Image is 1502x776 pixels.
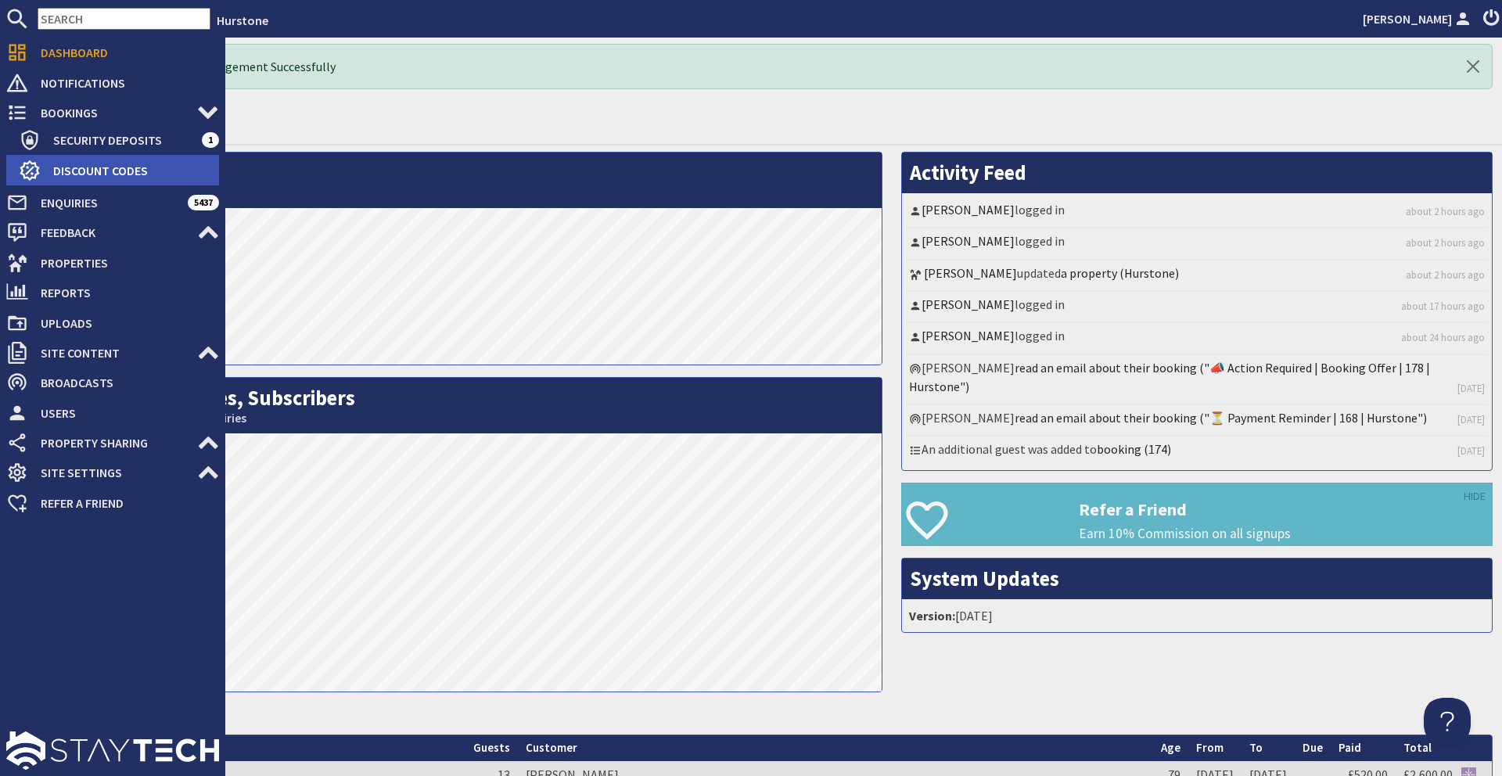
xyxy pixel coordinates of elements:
[28,401,219,426] span: Users
[473,740,510,755] a: Guests
[906,197,1488,228] li: logged in
[1079,523,1492,544] p: Earn 10% Commission on all signups
[56,185,874,200] small: This Month: 196 Visits
[6,731,219,770] img: staytech_l_w-4e588a39d9fa60e82540d7cfac8cfe4b7147e857d3e8dbdfbd41c59d52db0ec4.svg
[6,430,219,455] a: Property Sharing
[6,311,219,336] a: Uploads
[6,100,219,125] a: Bookings
[28,190,188,215] span: Enquiries
[1061,265,1179,281] a: a property (Hurstone)
[6,220,219,245] a: Feedback
[6,460,219,485] a: Site Settings
[906,228,1488,260] li: logged in
[906,405,1488,436] li: [PERSON_NAME]
[202,132,219,148] span: 1
[28,100,197,125] span: Bookings
[1464,488,1486,505] a: HIDE
[56,411,874,426] small: This Month: 0 Bookings, 0 Enquiries
[28,280,219,305] span: Reports
[906,436,1488,466] li: An additional guest was added to
[1424,698,1471,745] iframe: Toggle Customer Support
[41,128,202,153] span: Security Deposits
[48,153,882,208] h2: Visits per Day
[1406,204,1485,219] a: about 2 hours ago
[6,340,219,365] a: Site Content
[1097,441,1171,457] a: booking (174)
[28,70,219,95] span: Notifications
[188,195,219,210] span: 5437
[1457,444,1485,458] a: [DATE]
[6,401,219,426] a: Users
[28,220,197,245] span: Feedback
[28,340,197,365] span: Site Content
[906,323,1488,354] li: logged in
[28,250,219,275] span: Properties
[1249,740,1263,755] a: To
[48,378,882,433] h2: Bookings, Enquiries, Subscribers
[922,202,1015,217] a: [PERSON_NAME]
[28,370,219,395] span: Broadcasts
[19,128,219,153] a: Security Deposits 1
[1401,299,1485,314] a: about 17 hours ago
[1406,268,1485,282] a: about 2 hours ago
[6,250,219,275] a: Properties
[28,430,197,455] span: Property Sharing
[1339,740,1361,755] a: Paid
[6,370,219,395] a: Broadcasts
[1457,412,1485,427] a: [DATE]
[28,311,219,336] span: Uploads
[6,40,219,65] a: Dashboard
[19,158,219,183] a: Discount Codes
[906,260,1488,292] li: updated
[906,603,1488,628] li: [DATE]
[41,158,219,183] span: Discount Codes
[526,740,577,755] a: Customer
[28,40,219,65] span: Dashboard
[6,70,219,95] a: Notifications
[1363,9,1474,28] a: [PERSON_NAME]
[1406,235,1485,250] a: about 2 hours ago
[901,483,1493,546] a: Refer a Friend Earn 10% Commission on all signups
[922,233,1015,249] a: [PERSON_NAME]
[910,160,1026,185] a: Activity Feed
[47,44,1493,89] div: Hello Boss! Logged In via Management Successfully
[1457,381,1485,396] a: [DATE]
[909,608,955,623] strong: Version:
[28,490,219,516] span: Refer a Friend
[38,8,210,30] input: SEARCH
[28,460,197,485] span: Site Settings
[1196,740,1224,755] a: From
[910,566,1059,591] a: System Updates
[1403,740,1432,755] a: Total
[6,490,219,516] a: Refer a Friend
[922,296,1015,312] a: [PERSON_NAME]
[922,328,1015,343] a: [PERSON_NAME]
[1401,330,1485,345] a: about 24 hours ago
[6,190,219,215] a: Enquiries 5437
[217,13,268,28] a: Hurstone
[1015,410,1427,426] a: read an email about their booking ("⏳ Payment Reminder | 168 | Hurstone")
[6,280,219,305] a: Reports
[906,355,1488,405] li: [PERSON_NAME]
[1161,740,1180,755] a: Age
[1079,499,1492,519] h3: Refer a Friend
[909,360,1430,394] a: read an email about their booking ("📣 Action Required | Booking Offer | 178 | Hurstone")
[1295,735,1331,761] th: Due
[924,265,1017,281] a: [PERSON_NAME]
[906,292,1488,323] li: logged in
